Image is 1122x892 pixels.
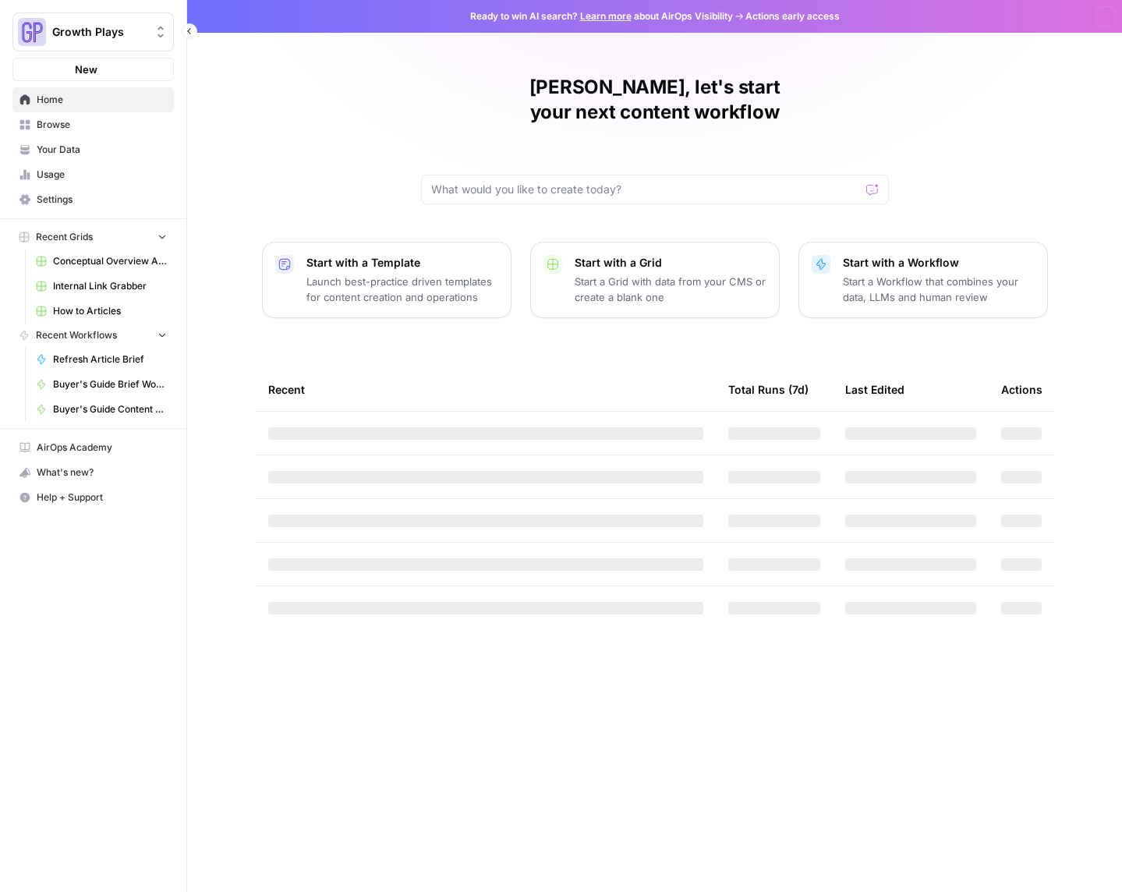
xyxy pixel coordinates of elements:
p: Start with a Grid [575,255,766,271]
div: Actions [1001,368,1042,411]
span: How to Articles [53,304,167,318]
button: Start with a TemplateLaunch best-practice driven templates for content creation and operations [262,242,511,318]
span: Recent Grids [36,230,93,244]
span: AirOps Academy [37,441,167,455]
button: Recent Workflows [12,324,174,347]
span: Your Data [37,143,167,157]
a: Internal Link Grabber [29,274,174,299]
span: Refresh Article Brief [53,352,167,366]
span: Home [37,93,167,107]
a: Learn more [580,10,632,22]
p: Start with a Template [306,255,498,271]
a: Conceptual Overview Article Grid [29,249,174,274]
span: Conceptual Overview Article Grid [53,254,167,268]
a: Buyer's Guide Brief Workflow [29,372,174,397]
p: Launch best-practice driven templates for content creation and operations [306,274,498,305]
p: Start a Workflow that combines your data, LLMs and human review [843,274,1035,305]
div: What's new? [13,461,173,484]
span: Usage [37,168,167,182]
button: Workspace: Growth Plays [12,12,174,51]
a: Home [12,87,174,112]
a: Settings [12,187,174,212]
span: Growth Plays [52,24,147,40]
span: Help + Support [37,490,167,504]
a: Usage [12,162,174,187]
div: Total Runs (7d) [728,368,809,411]
h1: [PERSON_NAME], let's start your next content workflow [421,75,889,125]
span: Buyer's Guide Brief Workflow [53,377,167,391]
input: What would you like to create today? [431,182,860,197]
img: Growth Plays Logo [18,18,46,46]
span: Recent Workflows [36,328,117,342]
button: Recent Grids [12,225,174,249]
span: Settings [37,193,167,207]
button: Help + Support [12,485,174,510]
button: What's new? [12,460,174,485]
button: Start with a WorkflowStart a Workflow that combines your data, LLMs and human review [798,242,1048,318]
a: Refresh Article Brief [29,347,174,372]
span: Browse [37,118,167,132]
p: Start with a Workflow [843,255,1035,271]
p: Start a Grid with data from your CMS or create a blank one [575,274,766,305]
a: AirOps Academy [12,435,174,460]
div: Recent [268,368,703,411]
a: Browse [12,112,174,137]
a: Your Data [12,137,174,162]
span: New [75,62,97,77]
a: Buyer's Guide Content Workflow [29,397,174,422]
a: How to Articles [29,299,174,324]
span: Actions early access [745,9,840,23]
span: Internal Link Grabber [53,279,167,293]
span: Buyer's Guide Content Workflow [53,402,167,416]
div: Last Edited [845,368,904,411]
button: Start with a GridStart a Grid with data from your CMS or create a blank one [530,242,780,318]
span: Ready to win AI search? about AirOps Visibility [470,9,733,23]
button: New [12,58,174,81]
